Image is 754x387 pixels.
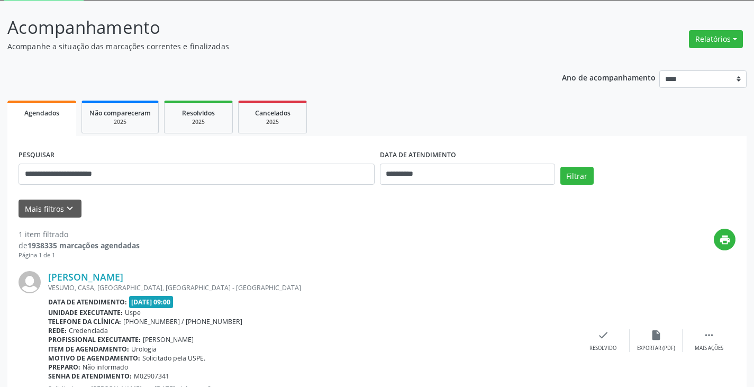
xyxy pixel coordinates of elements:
[48,354,140,363] b: Motivo de agendamento:
[134,372,169,381] span: M02907341
[48,345,129,354] b: Item de agendamento:
[48,271,123,283] a: [PERSON_NAME]
[255,109,290,118] span: Cancelados
[562,70,656,84] p: Ano de acompanhamento
[19,271,41,293] img: img
[637,345,675,352] div: Exportar (PDF)
[48,363,80,372] b: Preparo:
[689,30,743,48] button: Relatórios
[24,109,59,118] span: Agendados
[695,345,723,352] div: Mais ações
[172,118,225,126] div: 2025
[129,296,174,308] span: [DATE] 09:00
[89,118,151,126] div: 2025
[83,363,128,372] span: Não informado
[28,240,140,250] strong: 1938335 marcações agendadas
[7,41,525,52] p: Acompanhe a situação das marcações correntes e finalizadas
[48,317,121,326] b: Telefone da clínica:
[719,234,731,246] i: print
[650,329,662,341] i: insert_drive_file
[142,354,205,363] span: Solicitado pela USPE.
[380,147,456,164] label: DATA DE ATENDIMENTO
[19,229,140,240] div: 1 item filtrado
[48,308,123,317] b: Unidade executante:
[7,14,525,41] p: Acompanhamento
[48,283,577,292] div: VESUVIO, CASA, [GEOGRAPHIC_DATA], [GEOGRAPHIC_DATA] - [GEOGRAPHIC_DATA]
[48,372,132,381] b: Senha de atendimento:
[19,251,140,260] div: Página 1 de 1
[714,229,735,250] button: print
[182,109,215,118] span: Resolvidos
[19,240,140,251] div: de
[143,335,194,344] span: [PERSON_NAME]
[131,345,157,354] span: Urologia
[89,109,151,118] span: Não compareceram
[19,147,54,164] label: PESQUISAR
[48,335,141,344] b: Profissional executante:
[123,317,242,326] span: [PHONE_NUMBER] / [PHONE_NUMBER]
[246,118,299,126] div: 2025
[48,298,127,307] b: Data de atendimento:
[703,329,715,341] i: 
[589,345,616,352] div: Resolvido
[597,329,609,341] i: check
[64,203,76,214] i: keyboard_arrow_down
[560,167,594,185] button: Filtrar
[19,200,81,218] button: Mais filtroskeyboard_arrow_down
[69,326,108,335] span: Credenciada
[125,308,141,317] span: Uspe
[48,326,67,335] b: Rede:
